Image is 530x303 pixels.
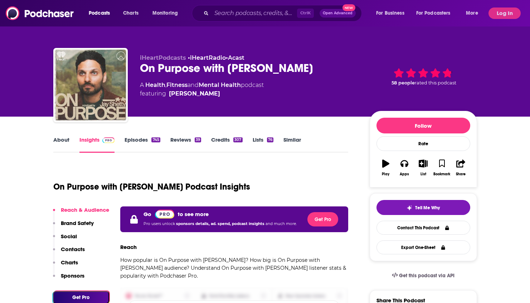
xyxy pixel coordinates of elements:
[376,155,395,181] button: Play
[199,5,369,21] div: Search podcasts, credits, & more...
[283,136,301,153] a: Similar
[166,82,188,88] a: Fitness
[145,82,165,88] a: Health
[61,246,85,253] p: Contacts
[386,267,461,284] a: Get this podcast via API
[152,8,178,18] span: Monitoring
[123,8,138,18] span: Charts
[399,273,454,279] span: Get this podcast via API
[190,54,226,61] a: iHeartRadio
[53,272,84,285] button: Sponsors
[61,220,94,226] p: Brand Safety
[376,118,470,133] button: Follow
[382,172,389,176] div: Play
[376,8,404,18] span: For Business
[415,205,440,211] span: Tell Me Why
[140,54,186,61] span: iHeartPodcasts
[400,172,409,176] div: Apps
[53,206,109,220] button: Reach & Audience
[199,82,241,88] a: Mental Health
[61,233,77,240] p: Social
[323,11,352,15] span: Open Advanced
[488,8,521,19] button: Log In
[79,136,115,153] a: InsightsPodchaser Pro
[228,54,244,61] a: Acast
[61,272,84,279] p: Sponsors
[53,233,77,246] button: Social
[84,8,119,19] button: open menu
[253,136,273,153] a: Lists76
[376,240,470,254] button: Export One-Sheet
[370,54,477,99] div: 58 peoplerated this podcast
[407,205,412,211] img: tell me why sparkle
[412,8,461,19] button: open menu
[61,206,109,213] p: Reach & Audience
[297,9,314,18] span: Ctrl K
[420,172,426,176] div: List
[451,155,470,181] button: Share
[461,8,487,19] button: open menu
[102,137,115,143] img: Podchaser Pro
[371,8,413,19] button: open menu
[188,82,199,88] span: and
[267,137,273,142] div: 76
[414,155,432,181] button: List
[147,8,187,19] button: open menu
[155,210,175,219] img: Podchaser Pro
[395,155,414,181] button: Apps
[226,54,244,61] span: •
[342,4,355,11] span: New
[466,8,478,18] span: More
[307,212,338,226] button: Get Pro
[140,89,264,98] span: featuring
[233,137,242,142] div: 307
[169,89,220,98] a: [PERSON_NAME]
[6,6,74,20] img: Podchaser - Follow, Share and Rate Podcasts
[53,136,69,153] a: About
[320,9,356,18] button: Open AdvancedNew
[376,200,470,215] button: tell me why sparkleTell Me Why
[151,137,160,142] div: 745
[376,136,470,151] div: Rate
[176,221,266,226] span: sponsors details, ad. spend, podcast insights
[140,81,264,98] div: A podcast
[55,49,126,121] img: On Purpose with Jay Shetty
[120,256,349,280] p: How popular is On Purpose with [PERSON_NAME]? How big is On Purpose with [PERSON_NAME] audience? ...
[118,8,143,19] a: Charts
[211,136,242,153] a: Credits307
[89,8,110,18] span: Podcasts
[53,259,78,272] button: Charts
[433,172,450,176] div: Bookmark
[195,137,201,142] div: 39
[53,181,250,192] h1: On Purpose with [PERSON_NAME] Podcast Insights
[165,82,166,88] span: ,
[144,219,297,229] p: Pro users unlock and much more.
[456,172,466,176] div: Share
[144,211,151,218] p: Go
[376,221,470,235] a: Contact This Podcast
[178,211,209,218] p: to see more
[53,246,85,259] button: Contacts
[170,136,201,153] a: Reviews39
[416,8,451,18] span: For Podcasters
[155,209,175,219] a: Pro website
[125,136,160,153] a: Episodes745
[415,80,456,85] span: rated this podcast
[120,244,137,250] h3: Reach
[188,54,226,61] span: •
[211,8,297,19] input: Search podcasts, credits, & more...
[392,80,415,85] span: 58 people
[433,155,451,181] button: Bookmark
[53,220,94,233] button: Brand Safety
[61,259,78,266] p: Charts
